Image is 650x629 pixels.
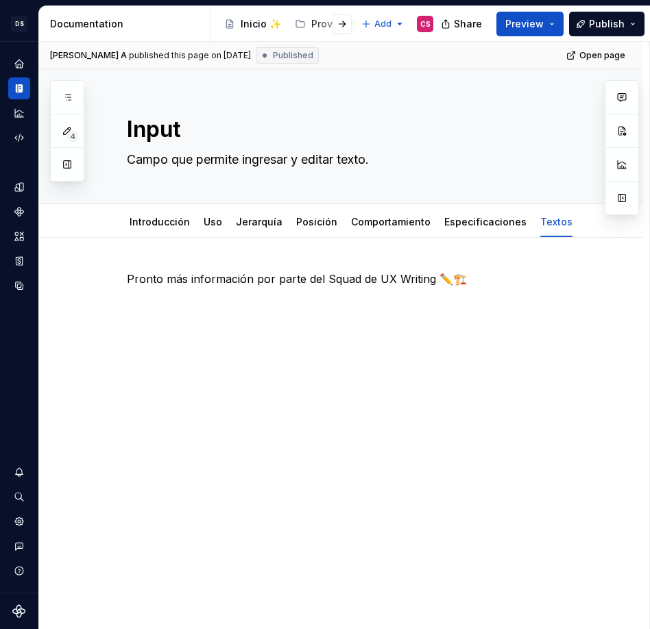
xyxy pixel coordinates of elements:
button: Contact support [8,535,30,557]
div: Posición [291,207,343,236]
div: Uso [198,207,228,236]
a: Posición [296,216,337,227]
div: Inicio ✨ [241,17,281,31]
a: Assets [8,225,30,247]
div: published this page on [DATE] [129,50,251,61]
a: Textos [540,216,573,227]
button: Add [357,14,409,34]
span: 4 [67,131,78,142]
span: Share [454,17,482,31]
a: Components [8,201,30,223]
div: Especificaciones [439,207,532,236]
div: Introducción [124,207,195,236]
span: Preview [505,17,544,31]
a: Home [8,53,30,75]
a: Uso [204,216,222,227]
a: Jerarquía [236,216,282,227]
div: Page tree [219,10,354,38]
span: [PERSON_NAME] A [50,50,127,61]
div: Documentation [50,17,204,31]
button: Preview [496,12,564,36]
button: Search ⌘K [8,486,30,508]
button: Publish [569,12,645,36]
a: Documentation [8,77,30,99]
span: Add [374,18,392,29]
a: Settings [8,510,30,532]
div: Jerarquía [230,207,288,236]
a: Code automation [8,127,30,149]
a: Data sources [8,275,30,297]
a: Provisional 🚧 [289,13,385,35]
textarea: Input [124,113,585,146]
a: Storybook stories [8,250,30,272]
a: Inicio ✨ [219,13,287,35]
button: Share [434,12,491,36]
button: DS [3,9,36,38]
p: Pronto más información por parte del Squad de UX Writing ✏️🏗️ [127,271,588,287]
a: Introducción [130,216,190,227]
a: Especificaciones [444,216,527,227]
span: Published [273,50,313,61]
a: Analytics [8,102,30,124]
div: DS [11,16,27,32]
span: Open page [579,50,625,61]
div: CS [420,18,431,29]
a: Comportamiento [351,216,431,227]
textarea: Campo que permite ingresar y editar texto. [124,149,585,171]
button: Notifications [8,461,30,483]
span: Publish [589,17,625,31]
svg: Supernova Logo [12,604,26,618]
a: Open page [562,46,631,65]
a: Design tokens [8,176,30,198]
div: Textos [535,207,578,236]
div: Comportamiento [346,207,436,236]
